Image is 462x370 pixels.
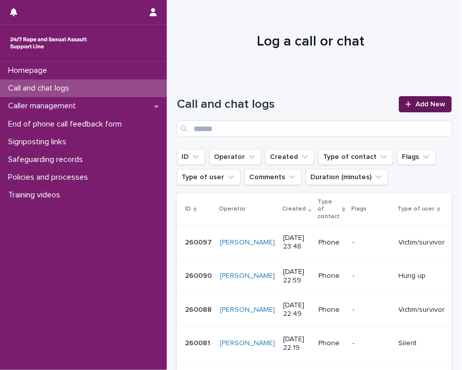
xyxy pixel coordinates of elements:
[399,238,445,247] p: Victim/survivor
[177,149,205,165] button: ID
[4,137,74,147] p: Signposting links
[220,272,275,280] a: [PERSON_NAME]
[185,304,214,314] p: 260088
[283,335,310,352] p: [DATE] 22:19
[185,236,214,247] p: 260097
[8,33,89,53] img: rhQMoQhaT3yELyF149Cw
[318,339,344,348] p: Phone
[220,339,275,348] a: [PERSON_NAME]
[177,120,452,137] input: Search
[397,149,436,165] button: Flags
[353,272,391,280] p: -
[282,203,306,215] p: Created
[185,337,212,348] p: 260081
[245,169,302,185] button: Comments
[352,203,367,215] p: Flags
[4,101,84,111] p: Caller management
[353,339,391,348] p: -
[318,238,344,247] p: Phone
[220,306,275,314] a: [PERSON_NAME]
[177,97,393,112] h1: Call and chat logs
[283,301,310,318] p: [DATE] 22:49
[177,33,444,51] h1: Log a call or chat
[4,84,77,93] p: Call and chat logs
[177,169,241,185] button: Type of user
[220,238,275,247] a: [PERSON_NAME]
[4,119,130,129] p: End of phone call feedback form
[415,101,445,108] span: Add New
[4,66,55,75] p: Homepage
[306,169,388,185] button: Duration (minutes)
[185,270,214,280] p: 260090
[185,203,191,215] p: ID
[399,272,445,280] p: Hung up
[318,272,344,280] p: Phone
[219,203,246,215] p: Operator
[4,155,91,165] p: Safeguarding records
[318,306,344,314] p: Phone
[283,268,310,285] p: [DATE] 22:59
[4,173,96,182] p: Policies and processes
[209,149,261,165] button: Operator
[399,96,452,112] a: Add New
[353,238,391,247] p: -
[399,339,445,348] p: Silent
[353,306,391,314] p: -
[265,149,314,165] button: Created
[4,190,68,200] p: Training videos
[398,203,435,215] p: Type of user
[317,196,340,222] p: Type of contact
[318,149,393,165] button: Type of contact
[399,306,445,314] p: Victim/survivor
[283,234,310,251] p: [DATE] 23:48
